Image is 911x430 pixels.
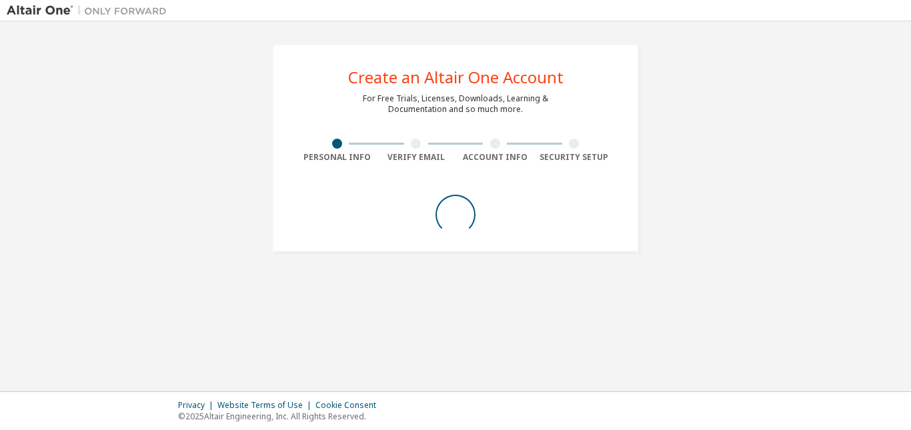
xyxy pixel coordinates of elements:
[217,400,315,411] div: Website Terms of Use
[297,152,377,163] div: Personal Info
[535,152,614,163] div: Security Setup
[455,152,535,163] div: Account Info
[348,69,564,85] div: Create an Altair One Account
[7,4,173,17] img: Altair One
[178,411,384,422] p: © 2025 Altair Engineering, Inc. All Rights Reserved.
[178,400,217,411] div: Privacy
[315,400,384,411] div: Cookie Consent
[363,93,548,115] div: For Free Trials, Licenses, Downloads, Learning & Documentation and so much more.
[377,152,456,163] div: Verify Email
